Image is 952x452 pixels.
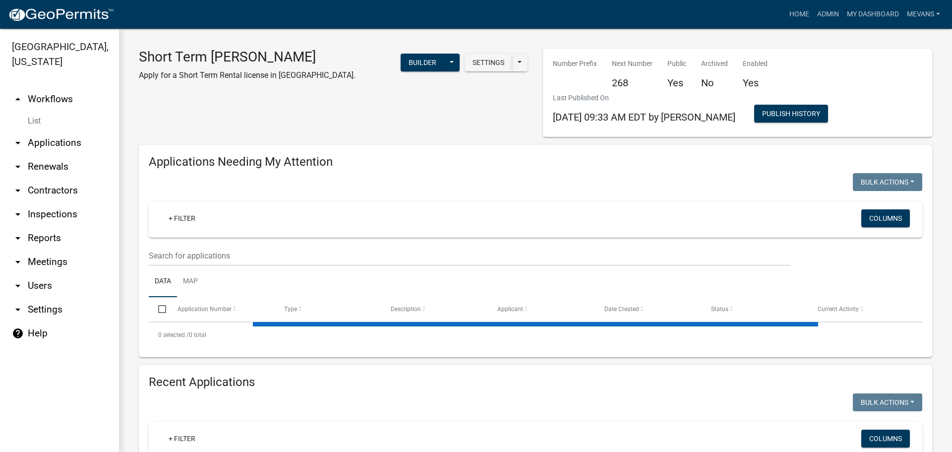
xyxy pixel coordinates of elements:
[139,49,356,65] h3: Short Term [PERSON_NAME]
[497,306,523,313] span: Applicant
[808,297,915,321] datatable-header-cell: Current Activity
[553,59,597,69] p: Number Prefix
[401,54,444,71] button: Builder
[702,297,808,321] datatable-header-cell: Status
[149,266,177,298] a: Data
[612,59,653,69] p: Next Number
[701,77,728,89] h5: No
[12,93,24,105] i: arrow_drop_up
[177,266,204,298] a: Map
[465,54,512,71] button: Settings
[12,256,24,268] i: arrow_drop_down
[168,297,274,321] datatable-header-cell: Application Number
[612,77,653,89] h5: 268
[843,5,903,24] a: My Dashboard
[861,430,910,448] button: Columns
[161,430,203,448] a: + Filter
[595,297,701,321] datatable-header-cell: Date Created
[381,297,488,321] datatable-header-cell: Description
[158,331,189,338] span: 0 selected /
[754,111,828,119] wm-modal-confirm: Workflow Publish History
[553,93,735,103] p: Last Published On
[667,77,686,89] h5: Yes
[12,161,24,173] i: arrow_drop_down
[149,155,922,169] h4: Applications Needing My Attention
[149,246,791,266] input: Search for applications
[12,232,24,244] i: arrow_drop_down
[12,327,24,339] i: help
[785,5,813,24] a: Home
[754,105,828,123] button: Publish History
[743,77,768,89] h5: Yes
[903,5,944,24] a: Mevans
[149,323,922,347] div: 0 total
[813,5,843,24] a: Admin
[818,306,859,313] span: Current Activity
[149,375,922,389] h4: Recent Applications
[12,185,24,196] i: arrow_drop_down
[12,137,24,149] i: arrow_drop_down
[553,111,735,123] span: [DATE] 09:33 AM EDT by [PERSON_NAME]
[743,59,768,69] p: Enabled
[12,208,24,220] i: arrow_drop_down
[284,306,297,313] span: Type
[861,209,910,227] button: Columns
[275,297,381,321] datatable-header-cell: Type
[12,280,24,292] i: arrow_drop_down
[178,306,232,313] span: Application Number
[161,209,203,227] a: + Filter
[711,306,728,313] span: Status
[391,306,421,313] span: Description
[853,393,922,411] button: Bulk Actions
[853,173,922,191] button: Bulk Actions
[604,306,639,313] span: Date Created
[488,297,595,321] datatable-header-cell: Applicant
[12,304,24,316] i: arrow_drop_down
[667,59,686,69] p: Public
[149,297,168,321] datatable-header-cell: Select
[701,59,728,69] p: Archived
[139,69,356,81] p: Apply for a Short Term Rental license in [GEOGRAPHIC_DATA].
